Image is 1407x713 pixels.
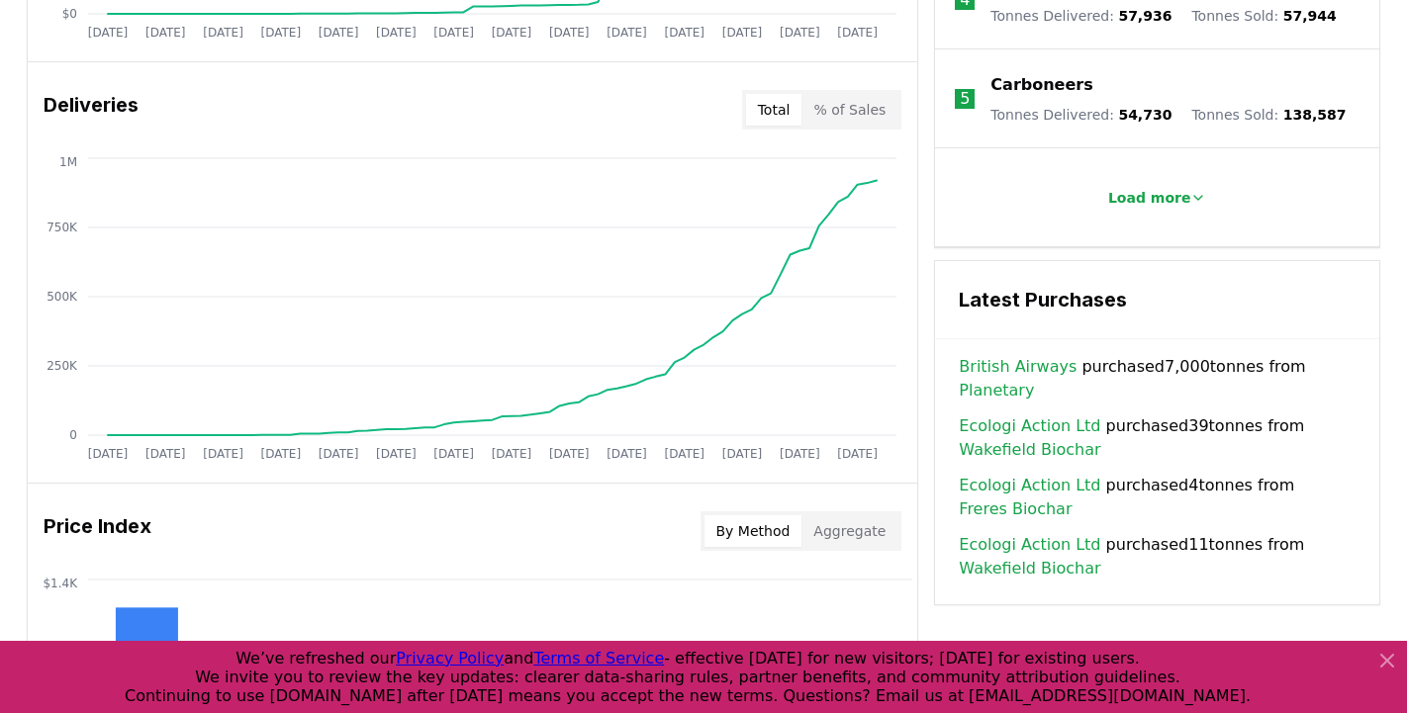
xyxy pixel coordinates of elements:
tspan: [DATE] [261,447,302,461]
h3: Deliveries [44,90,139,130]
tspan: [DATE] [722,26,763,40]
a: British Airways [959,355,1077,379]
button: Load more [1092,178,1223,218]
tspan: [DATE] [376,26,417,40]
a: Ecologi Action Ltd [959,533,1100,557]
tspan: [DATE] [549,26,590,40]
a: Planetary [959,379,1034,402]
tspan: [DATE] [722,447,763,461]
a: Wakefield Biochar [959,557,1100,580]
a: Ecologi Action Ltd [959,474,1100,497]
tspan: [DATE] [319,26,359,40]
tspan: [DATE] [837,447,878,461]
tspan: [DATE] [664,26,704,40]
tspan: [DATE] [607,447,647,461]
tspan: [DATE] [203,26,243,40]
tspan: 750K [47,221,78,234]
tspan: [DATE] [607,26,647,40]
tspan: [DATE] [492,26,532,40]
tspan: [DATE] [433,447,474,461]
tspan: [DATE] [88,447,129,461]
tspan: 500K [47,290,78,304]
tspan: [DATE] [780,26,820,40]
tspan: 250K [47,359,78,373]
p: Load more [1108,188,1191,208]
p: Tonnes Sold : [1191,6,1336,26]
a: Freres Biochar [959,497,1072,521]
p: Tonnes Sold : [1191,105,1346,125]
tspan: [DATE] [145,447,186,461]
a: Ecologi Action Ltd [959,414,1100,438]
tspan: [DATE] [549,447,590,461]
p: Tonnes Delivered : [990,105,1172,125]
tspan: [DATE] [145,26,186,40]
tspan: $0 [62,7,77,21]
tspan: [DATE] [261,26,302,40]
tspan: 1M [59,155,77,169]
p: 5 [960,87,970,111]
tspan: [DATE] [837,26,878,40]
button: By Method [704,515,802,547]
span: purchased 7,000 tonnes from [959,355,1356,402]
span: purchased 11 tonnes from [959,533,1356,580]
h3: Latest Purchases [959,285,1356,314]
a: Wakefield Biochar [959,438,1100,462]
a: Carboneers [990,73,1092,97]
button: Total [746,94,802,126]
span: purchased 39 tonnes from [959,414,1356,462]
span: 57,936 [1118,8,1172,24]
tspan: [DATE] [203,447,243,461]
button: % of Sales [801,94,897,126]
span: 54,730 [1118,107,1172,123]
tspan: [DATE] [376,447,417,461]
h3: Price Index [44,511,151,551]
tspan: [DATE] [780,447,820,461]
tspan: [DATE] [433,26,474,40]
button: Aggregate [801,515,897,547]
p: Tonnes Delivered : [990,6,1172,26]
span: 57,944 [1283,8,1337,24]
tspan: 0 [69,428,77,442]
tspan: [DATE] [319,447,359,461]
span: purchased 4 tonnes from [959,474,1356,521]
tspan: [DATE] [492,447,532,461]
tspan: [DATE] [664,447,704,461]
tspan: [DATE] [88,26,129,40]
tspan: $1.4K [43,577,78,590]
span: 138,587 [1283,107,1347,123]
